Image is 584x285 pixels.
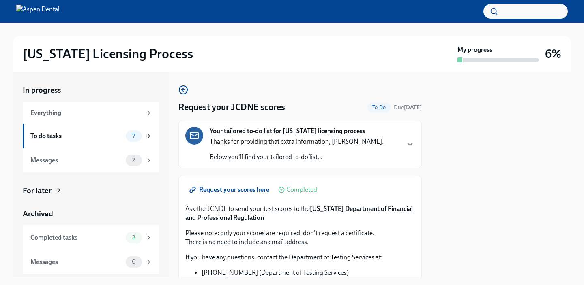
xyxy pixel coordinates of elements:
[394,104,422,111] span: Due
[23,208,159,219] a: Archived
[23,185,52,196] div: For later
[545,47,561,61] h3: 6%
[127,157,140,163] span: 2
[23,250,159,274] a: Messages0
[191,186,269,194] span: Request your scores here
[23,148,159,172] a: Messages2
[23,102,159,124] a: Everything
[16,5,60,18] img: Aspen Dental
[127,259,141,265] span: 0
[185,229,415,247] p: Please note: only your scores are required; don't request a certificate. There is no need to incl...
[210,153,384,162] p: Below you'll find your tailored to-do list...
[23,85,159,96] a: In progress
[127,133,140,139] span: 7
[367,104,391,111] span: To Do
[30,257,122,266] div: Messages
[127,234,140,240] span: 2
[210,137,384,146] p: Thanks for providing that extra information, [PERSON_NAME].
[23,124,159,148] a: To do tasks7
[178,101,285,113] h4: Request your JCDNE scores
[185,253,415,262] p: If you have any questions, contact the Department of Testing Services at:
[30,156,122,165] div: Messages
[394,104,422,111] span: September 23rd, 2025 10:00
[30,132,122,140] div: To do tasks
[457,45,492,54] strong: My progress
[404,104,422,111] strong: [DATE]
[185,204,415,222] p: Ask the JCNDE to send your test scores to the
[23,46,193,62] h2: [US_STATE] Licensing Process
[23,185,159,196] a: For later
[30,233,122,242] div: Completed tasks
[185,182,275,198] a: Request your scores here
[286,187,317,193] span: Completed
[23,225,159,250] a: Completed tasks2
[30,108,142,117] div: Everything
[202,268,415,277] li: [PHONE_NUMBER] (Department of Testing Services)
[210,127,365,136] strong: Your tailored to-do list for [US_STATE] licensing process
